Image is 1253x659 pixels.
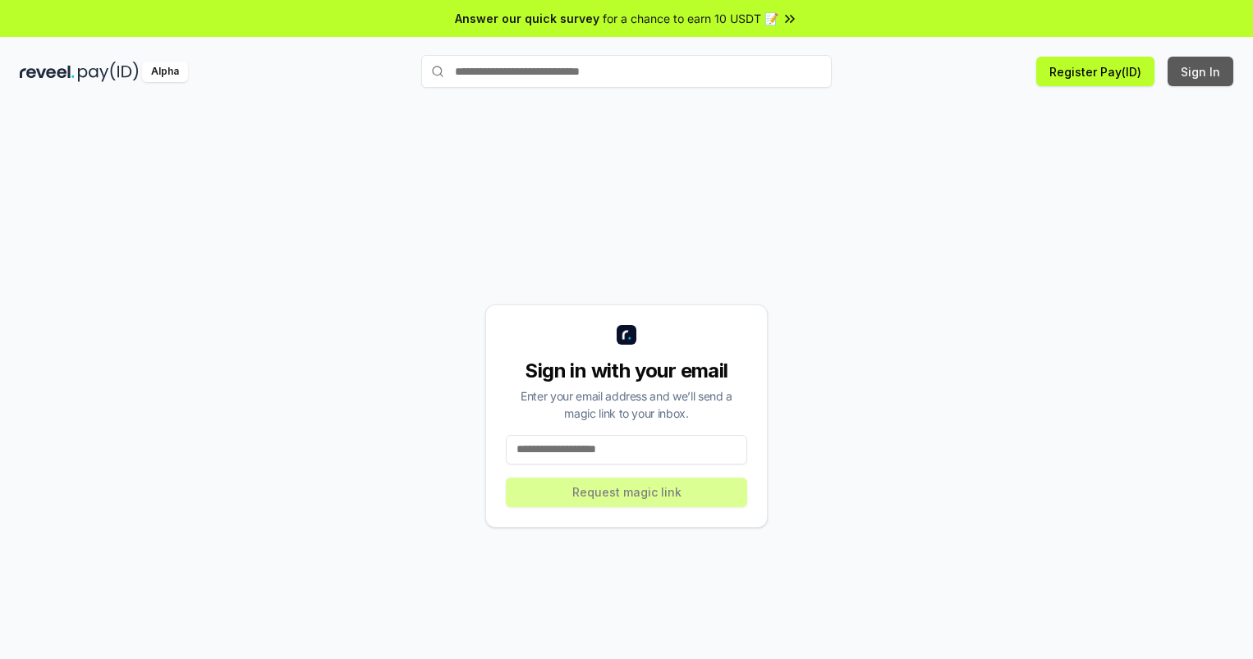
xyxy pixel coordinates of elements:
[617,325,636,345] img: logo_small
[506,387,747,422] div: Enter your email address and we’ll send a magic link to your inbox.
[603,10,778,27] span: for a chance to earn 10 USDT 📝
[455,10,599,27] span: Answer our quick survey
[506,358,747,384] div: Sign in with your email
[20,62,75,82] img: reveel_dark
[142,62,188,82] div: Alpha
[1036,57,1154,86] button: Register Pay(ID)
[78,62,139,82] img: pay_id
[1168,57,1233,86] button: Sign In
